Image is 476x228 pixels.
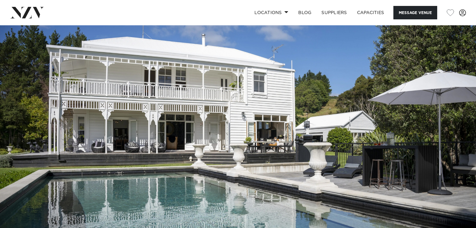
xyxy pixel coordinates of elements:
a: Capacities [352,6,389,19]
button: Message Venue [393,6,437,19]
a: SUPPLIERS [316,6,352,19]
a: BLOG [293,6,316,19]
a: Locations [249,6,293,19]
img: nzv-logo.png [10,7,44,18]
